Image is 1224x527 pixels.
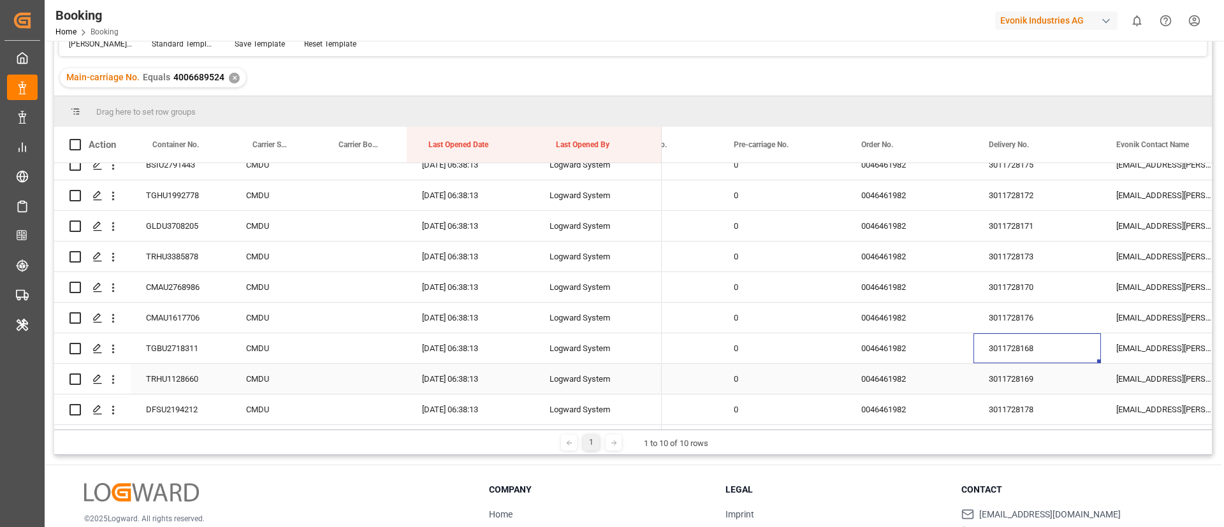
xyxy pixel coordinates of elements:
[173,72,224,82] span: 4006689524
[231,150,317,180] div: CMDU
[407,364,534,394] div: [DATE] 06:38:13
[718,180,846,210] div: 0
[252,140,290,149] span: Carrier SCAC
[973,333,1101,363] div: 3011728168
[534,272,662,302] div: Logward System
[131,394,231,424] div: DFSU2194212
[846,394,973,424] div: 0046461982
[973,272,1101,302] div: 3011728170
[54,242,662,272] div: Press SPACE to select this row.
[339,140,380,149] span: Carrier Booking No.
[846,272,973,302] div: 0046461982
[489,509,513,519] a: Home
[54,333,662,364] div: Press SPACE to select this row.
[231,272,317,302] div: CMDU
[973,364,1101,394] div: 3011728169
[725,483,946,496] h3: Legal
[718,211,846,241] div: 0
[1123,6,1151,35] button: show 0 new notifications
[846,364,973,394] div: 0046461982
[973,303,1101,333] div: 3011728176
[304,38,356,50] div: Reset Template
[407,211,534,241] div: [DATE] 06:38:13
[583,435,599,451] div: 1
[55,27,76,36] a: Home
[718,333,846,363] div: 0
[846,242,973,271] div: 0046461982
[54,211,662,242] div: Press SPACE to select this row.
[131,333,231,363] div: TGBU2718311
[407,180,534,210] div: [DATE] 06:38:13
[231,242,317,271] div: CMDU
[231,333,317,363] div: CMDU
[973,150,1101,180] div: 3011728175
[54,364,662,394] div: Press SPACE to select this row.
[861,140,893,149] span: Order No.
[231,303,317,333] div: CMDU
[725,509,754,519] a: Imprint
[734,140,789,149] span: Pre-carriage No.
[979,508,1121,521] span: [EMAIL_ADDRESS][DOMAIN_NAME]
[995,8,1123,32] button: Evonik Industries AG
[131,242,231,271] div: TRHU3385878
[69,38,133,50] div: [PERSON_NAME] M
[231,180,317,210] div: CMDU
[534,303,662,333] div: Logward System
[534,211,662,241] div: Logward System
[534,242,662,271] div: Logward System
[131,364,231,394] div: TRHU1128660
[534,394,662,424] div: Logward System
[407,333,534,363] div: [DATE] 06:38:13
[235,38,285,50] div: Save Template
[1151,6,1180,35] button: Help Center
[407,303,534,333] div: [DATE] 06:38:13
[534,333,662,363] div: Logward System
[131,211,231,241] div: GLDU3708205
[407,242,534,271] div: [DATE] 06:38:13
[995,11,1118,30] div: Evonik Industries AG
[84,513,457,524] p: © 2025 Logward. All rights reserved.
[846,180,973,210] div: 0046461982
[152,38,215,50] div: Standard Templates
[961,483,1182,496] h3: Contact
[131,272,231,302] div: CMAU2768986
[973,394,1101,424] div: 3011728178
[143,72,170,82] span: Equals
[55,6,119,25] div: Booking
[131,150,231,180] div: BSIU2791443
[644,437,708,450] div: 1 to 10 of 10 rows
[534,180,662,210] div: Logward System
[718,150,846,180] div: 0
[718,272,846,302] div: 0
[846,333,973,363] div: 0046461982
[131,303,231,333] div: CMAU1617706
[407,394,534,424] div: [DATE] 06:38:13
[54,394,662,425] div: Press SPACE to select this row.
[407,272,534,302] div: [DATE] 06:38:13
[846,303,973,333] div: 0046461982
[1116,140,1189,149] span: Evonik Contact Name
[54,272,662,303] div: Press SPACE to select this row.
[96,107,196,117] span: Drag here to set row groups
[66,72,140,82] span: Main-carriage No.
[231,394,317,424] div: CMDU
[534,364,662,394] div: Logward System
[489,483,710,496] h3: Company
[846,211,973,241] div: 0046461982
[229,73,240,83] div: ✕
[718,364,846,394] div: 0
[973,242,1101,271] div: 3011728173
[556,140,609,149] span: Last Opened By
[718,394,846,424] div: 0
[89,139,116,150] div: Action
[534,150,662,180] div: Logward System
[846,150,973,180] div: 0046461982
[973,211,1101,241] div: 3011728171
[407,150,534,180] div: [DATE] 06:38:13
[84,483,199,502] img: Logward Logo
[428,140,488,149] span: Last Opened Date
[718,303,846,333] div: 0
[718,242,846,271] div: 0
[54,180,662,211] div: Press SPACE to select this row.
